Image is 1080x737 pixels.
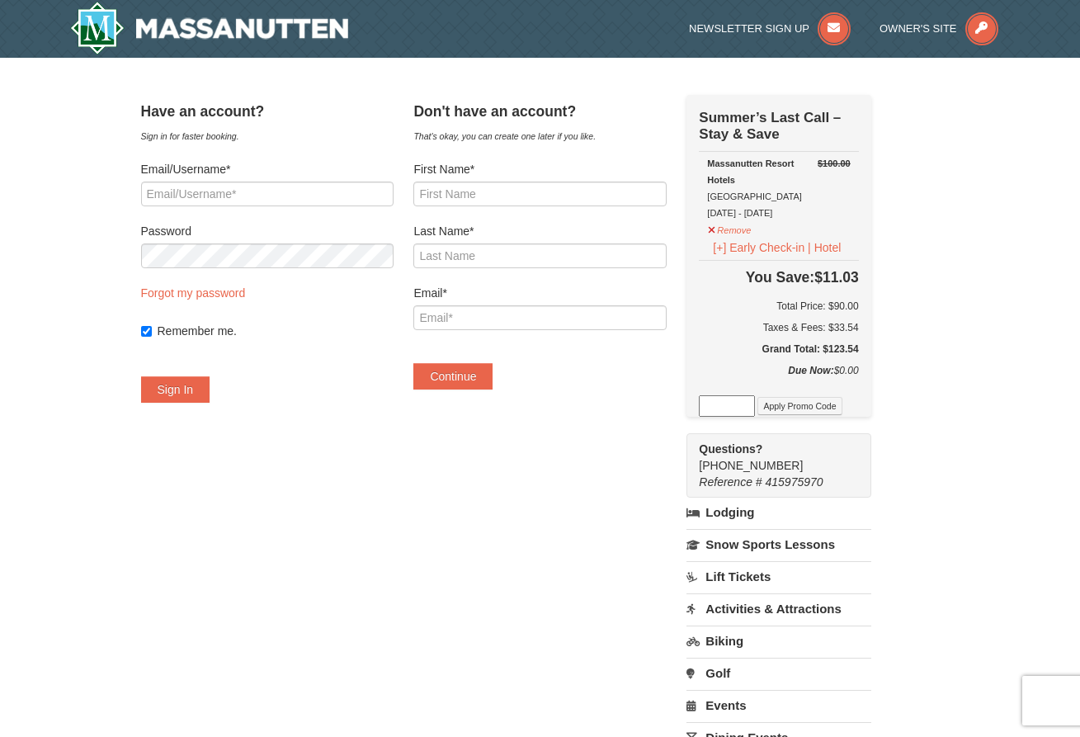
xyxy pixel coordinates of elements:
[413,305,666,330] input: Email*
[686,529,870,560] a: Snow Sports Lessons
[686,626,870,656] a: Biking
[70,2,349,54] a: Massanutten Resort
[686,658,870,688] a: Golf
[699,110,841,142] strong: Summer’s Last Call – Stay & Save
[707,155,850,221] div: [GEOGRAPHIC_DATA] [DATE] - [DATE]
[699,341,858,357] h5: Grand Total: $123.54
[686,690,870,720] a: Events
[413,223,666,239] label: Last Name*
[699,269,858,286] h4: $11.03
[413,285,666,301] label: Email*
[818,158,851,168] del: $100.00
[686,561,870,592] a: Lift Tickets
[689,22,809,35] span: Newsletter Sign Up
[413,103,666,120] h4: Don't have an account?
[413,128,666,144] div: That's okay, you can create one later if you like.
[686,593,870,624] a: Activities & Attractions
[707,218,752,239] button: Remove
[880,22,957,35] span: Owner's Site
[699,362,858,395] div: $0.00
[141,103,394,120] h4: Have an account?
[413,182,666,206] input: First Name
[413,363,493,390] button: Continue
[413,161,666,177] label: First Name*
[880,22,998,35] a: Owner's Site
[141,128,394,144] div: Sign in for faster booking.
[158,323,394,339] label: Remember me.
[699,475,762,489] span: Reference #
[141,161,394,177] label: Email/Username*
[689,22,851,35] a: Newsletter Sign Up
[141,182,394,206] input: Email/Username*
[413,243,666,268] input: Last Name
[141,286,246,300] a: Forgot my password
[766,475,823,489] span: 415975970
[699,442,762,456] strong: Questions?
[699,319,858,336] div: Taxes & Fees: $33.54
[699,298,858,314] h6: Total Price: $90.00
[707,158,794,185] strong: Massanutten Resort Hotels
[141,376,210,403] button: Sign In
[70,2,349,54] img: Massanutten Resort Logo
[757,397,842,415] button: Apply Promo Code
[707,239,847,257] button: [+] Early Check-in | Hotel
[699,441,841,472] span: [PHONE_NUMBER]
[686,498,870,527] a: Lodging
[746,269,814,286] span: You Save:
[141,223,394,239] label: Password
[788,365,833,376] strong: Due Now:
